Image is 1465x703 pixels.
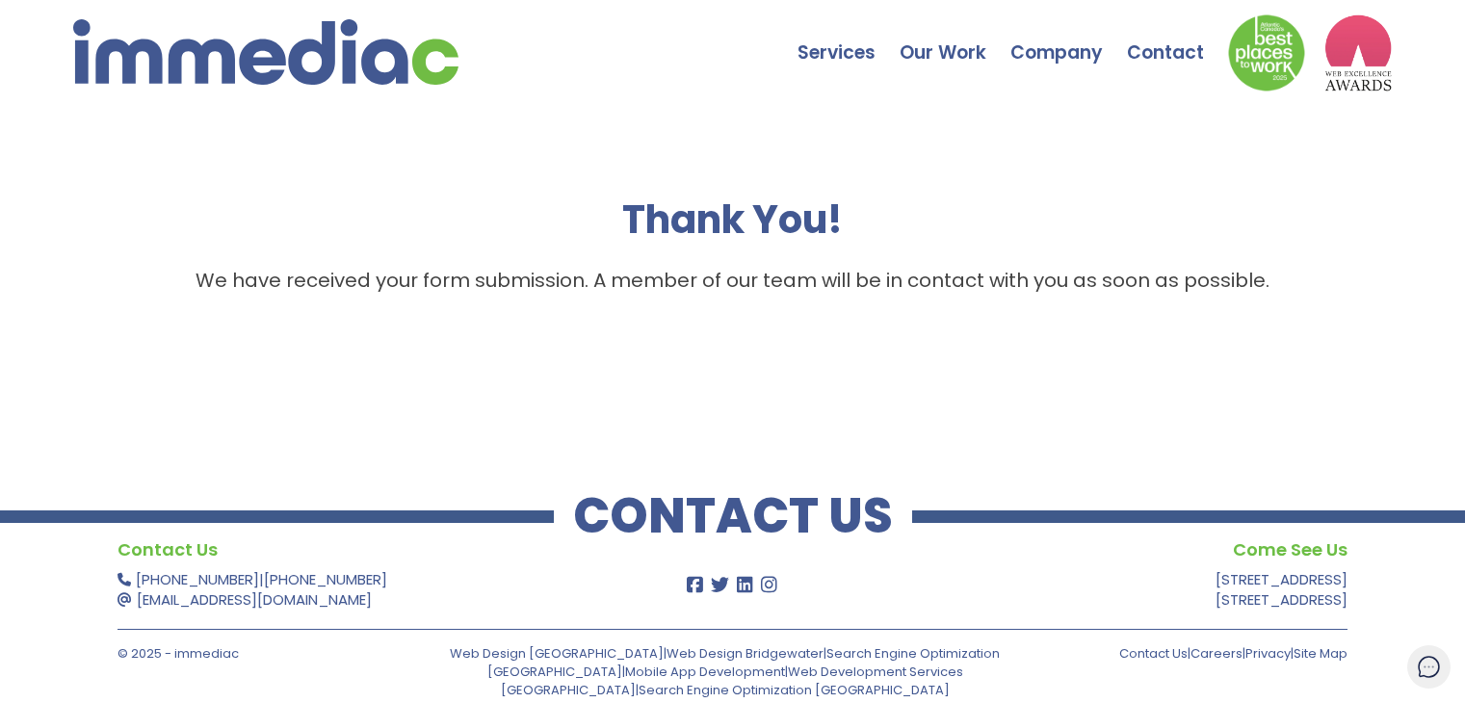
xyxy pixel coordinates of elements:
[1119,644,1188,663] a: Contact Us
[118,644,410,663] p: © 2025 - immediac
[1324,14,1392,91] img: logo2_wea_nobg.webp
[667,644,824,663] a: Web Design Bridgewater
[118,266,1348,295] p: We have received your form submission. A member of our team will be in contact with you as soon a...
[1190,644,1243,663] a: Careers
[798,5,900,72] a: Services
[625,663,785,681] a: Mobile App Development
[264,569,387,589] a: [PHONE_NUMBER]
[1127,5,1228,72] a: Contact
[1216,569,1347,610] a: [STREET_ADDRESS][STREET_ADDRESS]
[73,19,458,85] img: immediac
[639,681,950,699] a: Search Engine Optimization [GEOGRAPHIC_DATA]
[1245,644,1291,663] a: Privacy
[118,535,615,564] h4: Contact Us
[1055,644,1347,663] p: | | |
[900,5,1010,72] a: Our Work
[554,497,912,535] h2: CONTACT US
[450,644,664,663] a: Web Design [GEOGRAPHIC_DATA]
[850,535,1347,564] h4: Come See Us
[118,569,615,610] p: |
[487,644,1001,681] a: Search Engine Optimization [GEOGRAPHIC_DATA]
[137,589,372,610] a: [EMAIL_ADDRESS][DOMAIN_NAME]
[1228,14,1305,91] img: Down
[118,193,1348,247] h1: Thank You!
[1294,644,1347,663] a: Site Map
[1010,5,1127,72] a: Company
[425,644,1026,699] p: | | | | |
[136,569,259,589] a: [PHONE_NUMBER]
[501,663,963,699] a: Web Development Services [GEOGRAPHIC_DATA]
